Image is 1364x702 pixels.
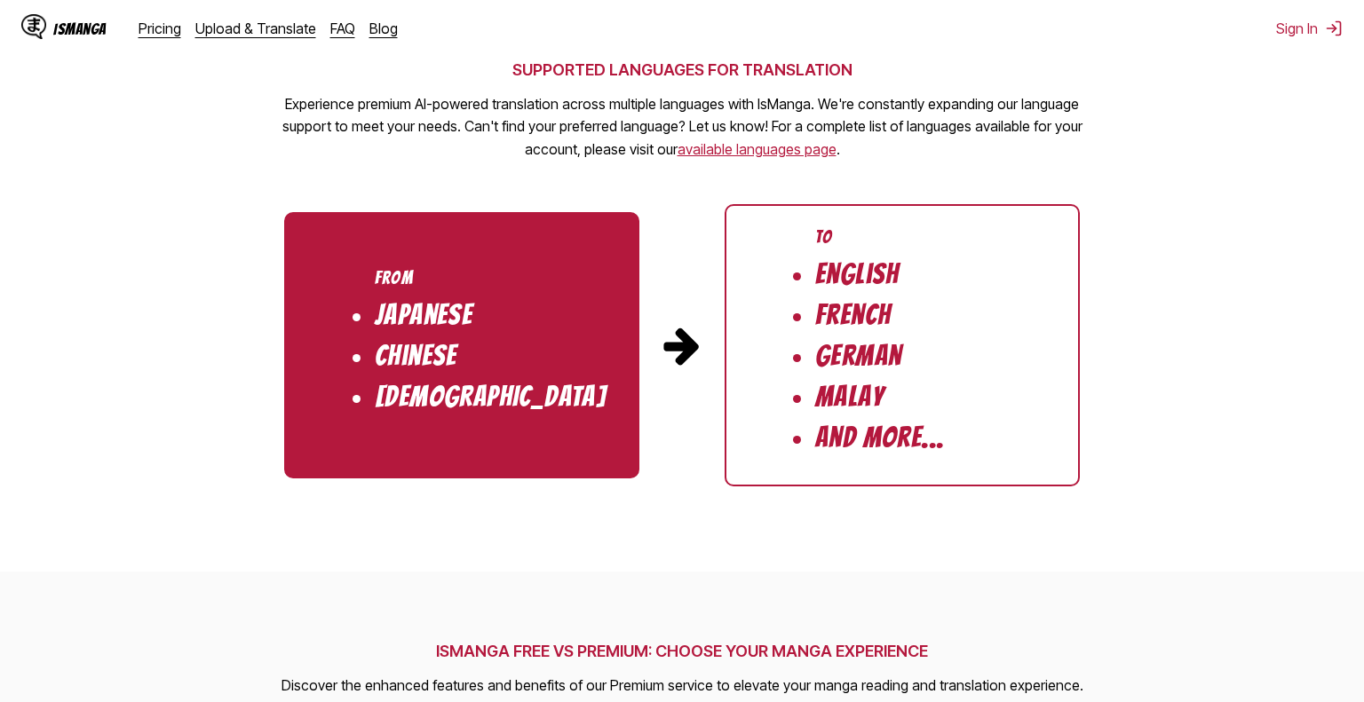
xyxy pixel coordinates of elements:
[274,60,1090,79] h2: SUPPORTED LANGUAGES FOR TRANSLATION
[274,93,1090,162] p: Experience premium AI-powered translation across multiple languages with IsManga. We're constantl...
[815,227,832,247] div: To
[815,341,901,371] li: German
[725,204,1080,486] ul: Target Languages
[815,422,944,453] li: And More...
[53,20,107,37] div: IsManga
[21,14,139,43] a: IsManga LogoIsManga
[815,300,891,330] li: French
[195,20,316,37] a: Upload & Translate
[678,140,837,158] a: Available languages
[1325,20,1343,37] img: Sign out
[375,382,607,412] li: [DEMOGRAPHIC_DATA]
[375,300,472,330] li: Japanese
[661,324,703,367] img: Arrow pointing from source to target languages
[815,382,884,412] li: Malay
[21,14,46,39] img: IsManga Logo
[375,268,413,288] div: From
[282,642,1083,660] h2: ISMANGA FREE VS PREMIUM: CHOOSE YOUR MANGA EXPERIENCE
[282,674,1083,698] p: Discover the enhanced features and benefits of our Premium service to elevate your manga reading ...
[139,20,181,37] a: Pricing
[330,20,355,37] a: FAQ
[284,212,639,478] ul: Source Languages
[1276,20,1343,37] button: Sign In
[815,259,900,289] li: English
[375,341,457,371] li: Chinese
[369,20,398,37] a: Blog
